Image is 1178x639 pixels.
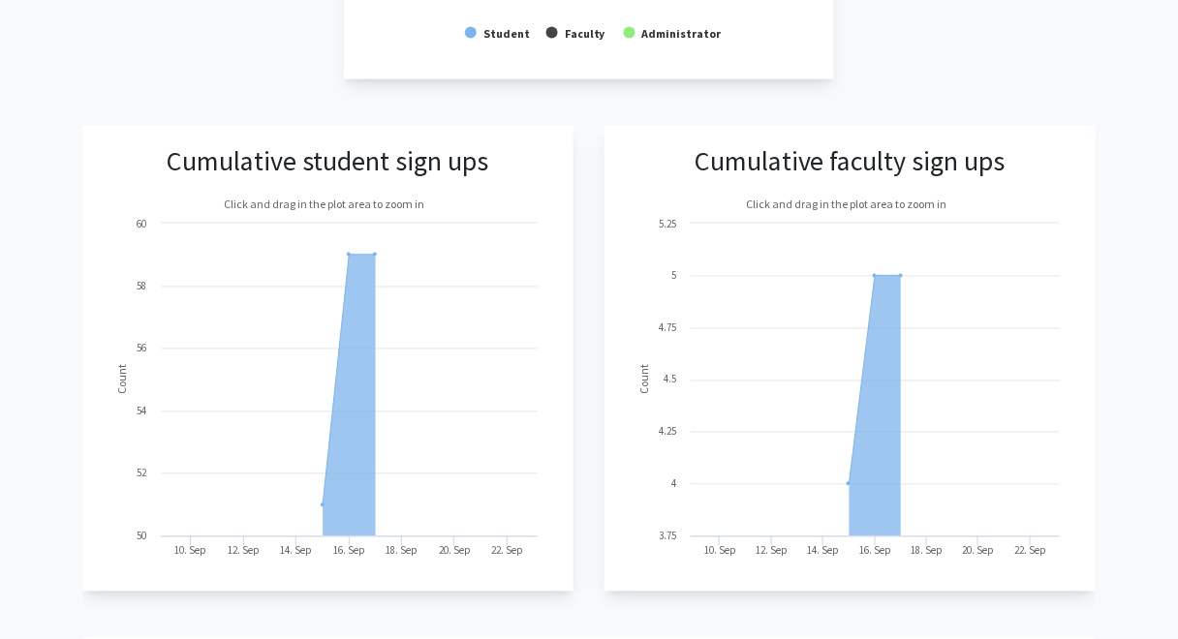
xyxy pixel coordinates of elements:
h3: Cumulative faculty sign ups [695,145,1006,178]
text: 22. Sep [1014,544,1046,558]
text: 10. Sep [175,544,207,558]
h3: Cumulative student sign ups [168,145,489,178]
text: 60 [137,217,146,230]
text: 20. Sep [963,544,995,558]
text: Student [483,26,530,41]
text: 5 [671,269,676,283]
text: 52 [137,467,147,480]
text: 12. Sep [228,544,260,558]
text: 3.75 [659,530,676,543]
text: 56 [137,342,146,355]
text: 10. Sep [704,544,736,558]
text: 18. Sep [911,544,943,558]
text: Click and drag in the plot area to zoom in [747,197,947,211]
text: 20. Sep [439,544,471,558]
text: 58 [137,280,146,293]
text: 12. Sep [756,544,788,558]
text: Count [636,365,651,395]
text: 16. Sep [859,544,891,558]
text: Faculty [564,26,605,41]
text: 14. Sep [808,544,840,558]
text: 4.25 [659,425,676,439]
text: 54 [137,405,146,418]
text: Administrator [640,26,722,41]
text: 5.25 [659,217,676,230]
text: 50 [137,530,146,543]
text: Click and drag in the plot area to zoom in [225,197,425,211]
text: 14. Sep [281,544,313,558]
text: 4.5 [664,373,676,386]
iframe: Chat [15,552,82,624]
text: 18. Sep [387,544,418,558]
text: 4 [671,477,676,491]
text: 16. Sep [333,544,365,558]
text: 4.75 [659,321,676,335]
text: Count [114,365,129,395]
text: 22. Sep [492,544,524,558]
